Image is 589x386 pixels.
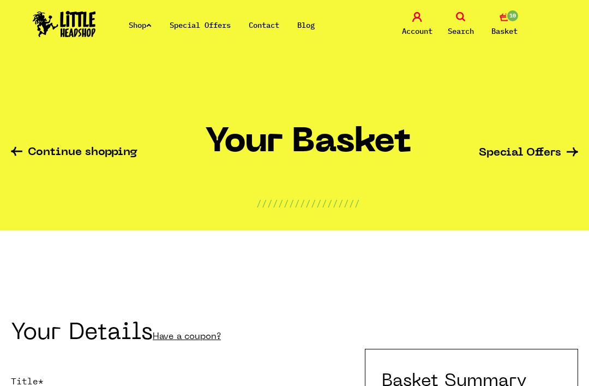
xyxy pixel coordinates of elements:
[491,25,518,38] span: Basket
[479,147,578,159] a: Special Offers
[129,20,152,30] a: Shop
[297,20,315,30] a: Blog
[11,147,137,159] a: Continue shopping
[402,25,432,38] span: Account
[448,25,474,38] span: Search
[506,9,519,22] span: 10
[170,20,231,30] a: Special Offers
[205,124,411,169] h1: Your Basket
[256,197,360,210] p: ///////////////////
[485,12,524,38] a: 10 Basket
[153,332,221,341] a: Have a coupon?
[249,20,279,30] a: Contact
[442,12,480,38] a: Search
[11,323,338,347] h2: Your Details
[33,11,96,37] img: Little Head Shop Logo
